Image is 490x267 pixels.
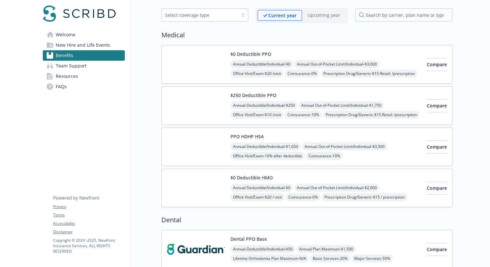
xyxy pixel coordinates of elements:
p: Upcoming year [308,12,340,18]
button: Compare [427,140,447,153]
a: Disclaimer [53,229,124,235]
span: Basic Services - 20% [310,254,350,262]
span: New Hire and Life Events [56,40,110,50]
p: Current year [268,12,297,19]
span: Annual Out-of-Pocket Limit/Individual - $2,000 [294,184,379,192]
button: Compare [427,182,447,195]
span: Compare [427,144,447,150]
span: Office Visit/Exam - $10 /visit [230,111,284,119]
h2: Dental [161,215,452,225]
a: FAQs [43,81,125,92]
h2: Medical [161,30,452,40]
img: Blue Shield of California carrier logo [167,133,225,161]
img: Guardian carrier logo [167,236,225,263]
span: Prescription Drug/Generic - $15 Retail: /prescription [323,111,420,119]
img: Kaiser Permanente Insurance Company carrier logo [167,174,225,202]
span: Annual Plan Maximum - $1,500 [297,245,356,253]
span: Welcome [56,30,76,40]
span: Coinsurance - 10% [285,111,322,119]
span: Resources [56,71,78,81]
span: Prescription Drug/Generic - $15 / prescription [322,193,407,201]
a: Team Support [43,61,125,71]
button: Compare [427,99,447,112]
img: Blue Shield of California carrier logo [167,92,225,119]
span: Lifetime Orthodontia Plan Maximum - N/A [230,254,309,262]
span: Annual Deductible/Individual - $250 [230,101,297,109]
button: Compare [427,58,447,71]
button: $0 Deductible HMO [230,174,273,181]
span: Annual Out-of-Pocket Limit/Individual - $3,500 [302,142,387,151]
span: Upcoming year [302,10,346,21]
span: Office Visit/Exam - 10% after deductible [230,152,305,160]
span: Compare [427,246,447,252]
button: PPO HDHP HSA [230,133,264,140]
span: FAQs [56,81,67,92]
span: Coinsurance - 0% [285,69,320,78]
span: Prescription Drug/Generic - $15 Retail: /prescription [321,69,417,78]
span: Benefits [56,50,73,61]
a: Privacy [53,204,124,210]
span: Coinsurance - 0% [286,193,321,201]
p: Copyright © 2024 - 2025 , Newfront Insurance Services, ALL RIGHTS RESERVED [53,237,124,254]
button: $250 Deductible PPO [230,92,276,99]
span: Annual Deductible/Individual - $0 [230,60,293,68]
span: Annual Deductible/Individual - $50 [230,245,295,253]
img: Blue Shield of California carrier logo [167,51,225,78]
a: Welcome [43,30,125,40]
span: Team Support [56,61,87,71]
span: Office Visit/Exam - $20 /visit [230,69,284,78]
span: Annual Deductible/Individual - $1,650 [230,142,301,151]
a: New Hire and Life Events [43,40,125,50]
button: $0 Deductible PPO [230,51,271,57]
button: Compare [427,243,447,256]
span: Annual Out-of-Pocket Limit/Individual - $1,750 [299,101,384,109]
span: Compare [427,103,447,109]
span: Annual Deductible/Individual - $0 [230,184,293,192]
span: Office Visit/Exam - $20 / visit [230,193,285,201]
span: Major Services - 50% [352,254,393,262]
button: Dental PPO Base [230,236,267,242]
a: Benefits [43,50,125,61]
span: Compare [427,61,447,67]
span: Coinsurance - 10% [306,152,343,160]
a: Accessibility [53,221,124,226]
div: Select coverage type [165,12,235,18]
span: Annual Out-of-Pocket Limit/Individual - $3,000 [294,60,379,68]
span: Compare [427,185,447,191]
a: Terms [53,212,124,218]
input: search by carrier, plan name or type [355,8,452,21]
a: Resources [43,71,125,81]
